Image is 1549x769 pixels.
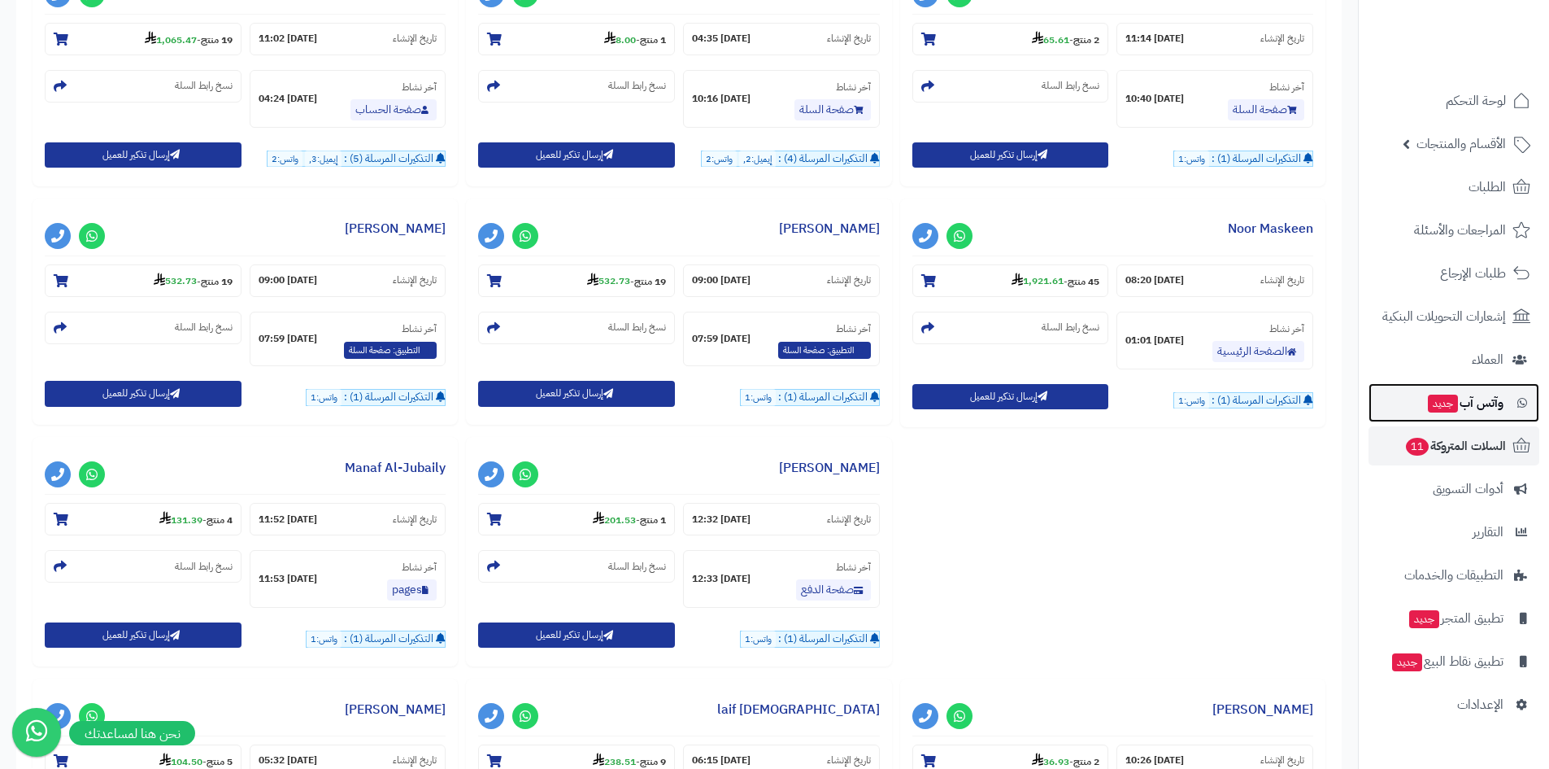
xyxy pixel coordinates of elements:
strong: [DATE] 10:16 [692,92,751,106]
a: إشعارات التحويلات البنكية [1368,297,1539,336]
small: - [604,31,666,47]
small: تاريخ الإنشاء [827,273,871,287]
small: تاريخ الإنشاء [1260,273,1304,287]
small: آخر نشاط [836,321,871,336]
small: - [593,511,666,527]
span: واتس:1 [1174,392,1209,409]
small: نسخ رابط السلة [1042,321,1099,334]
strong: [DATE] 11:02 [259,32,317,46]
strong: 8.00 [604,33,636,47]
strong: 65.61 [1032,33,1069,47]
a: صفحة الحساب [350,99,437,120]
span: إيميل:3, [305,151,342,168]
a: pages [387,579,437,601]
a: [PERSON_NAME] [779,219,880,238]
strong: [DATE] 05:32 [259,754,317,767]
span: التذكيرات المرسلة (1) : [778,389,868,404]
span: التذكيرات المرسلة (1) : [778,631,868,646]
strong: 1 منتج [640,33,666,47]
span: التطبيق: صفحة السلة [344,342,437,360]
small: آخر نشاط [836,80,871,94]
span: الأقسام والمنتجات [1416,133,1506,155]
strong: 131.39 [159,513,202,527]
a: [PERSON_NAME] [1212,700,1313,719]
small: - [1032,753,1099,769]
strong: 532.73 [154,273,197,288]
small: تاريخ الإنشاء [1260,754,1304,767]
span: واتس:1 [307,389,342,406]
button: إرسال تذكير للعميل [912,142,1109,168]
small: نسخ رابط السلة [175,560,233,574]
span: 11 [1406,438,1429,456]
strong: [DATE] 10:40 [1125,92,1184,106]
a: تطبيق نقاط البيعجديد [1368,642,1539,681]
strong: [DATE] 12:33 [692,572,751,586]
a: [DEMOGRAPHIC_DATA] laif [717,700,880,719]
span: تطبيق نقاط البيع [1390,650,1503,673]
section: نسخ رابط السلة [912,312,1109,344]
a: السلات المتروكة11 [1368,426,1539,465]
small: تاريخ الإنشاء [1260,32,1304,46]
a: صفحة السلة [794,99,871,120]
strong: 19 منتج [201,33,233,47]
small: تاريخ الإنشاء [827,32,871,46]
section: 19 منتج-1,065.47 [45,23,241,55]
button: إرسال تذكير للعميل [45,142,241,168]
strong: 9 منتج [640,754,666,769]
strong: 45 منتج [1068,273,1099,288]
strong: [DATE] 06:15 [692,754,751,767]
span: التذكيرات المرسلة (1) : [344,389,433,404]
small: آخر نشاط [836,560,871,575]
a: صفحة السلة [1228,99,1304,120]
strong: 2 منتج [1073,33,1099,47]
small: - [1012,273,1099,289]
section: 2 منتج-65.61 [912,23,1109,55]
small: آخر نشاط [402,560,437,575]
button: إرسال تذكير للعميل [912,384,1109,409]
small: آخر نشاط [402,321,437,336]
small: تاريخ الإنشاء [393,273,437,287]
small: - [593,753,666,769]
a: تطبيق المتجرجديد [1368,599,1539,638]
small: نسخ رابط السلة [1042,79,1099,93]
a: صفحة الدفع [796,579,871,601]
span: واتس:1 [307,631,342,648]
small: نسخ رابط السلة [608,79,666,93]
strong: [DATE] 09:00 [692,273,751,287]
span: المراجعات والأسئلة [1414,219,1506,242]
span: الطلبات [1469,176,1506,199]
strong: 532.73 [587,273,630,288]
span: إيميل:2, [739,151,776,168]
button: إرسال تذكير للعميل [478,381,675,406]
strong: [DATE] 04:24 [259,92,317,106]
small: تاريخ الإنشاء [827,754,871,767]
section: 45 منتج-1,921.61 [912,264,1109,297]
strong: [DATE] 01:01 [1125,334,1184,347]
strong: 19 منتج [634,273,666,288]
strong: 36.93 [1032,754,1069,769]
a: [PERSON_NAME] [345,219,446,238]
small: تاريخ الإنشاء [393,32,437,46]
a: المراجعات والأسئلة [1368,211,1539,250]
section: نسخ رابط السلة [478,550,675,583]
small: آخر نشاط [1269,80,1304,94]
small: آخر نشاط [1269,321,1304,336]
small: - [587,273,666,289]
strong: 5 منتج [207,754,233,769]
strong: [DATE] 11:14 [1125,32,1184,46]
span: التذكيرات المرسلة (1) : [1212,151,1301,166]
span: واتس:1 [741,389,776,406]
section: 1 منتج-8.00 [478,23,675,55]
a: العملاء [1368,340,1539,379]
a: التطبيقات والخدمات [1368,556,1539,595]
strong: 1 منتج [640,513,666,527]
span: تطبيق المتجر [1408,607,1503,630]
strong: 201.53 [593,513,636,527]
a: التقارير [1368,513,1539,552]
small: آخر نشاط [402,80,437,94]
button: إرسال تذكير للعميل [478,142,675,168]
small: - [159,511,233,527]
span: وآتس آب [1426,391,1503,414]
small: نسخ رابط السلة [175,321,233,334]
section: نسخ رابط السلة [45,70,241,103]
